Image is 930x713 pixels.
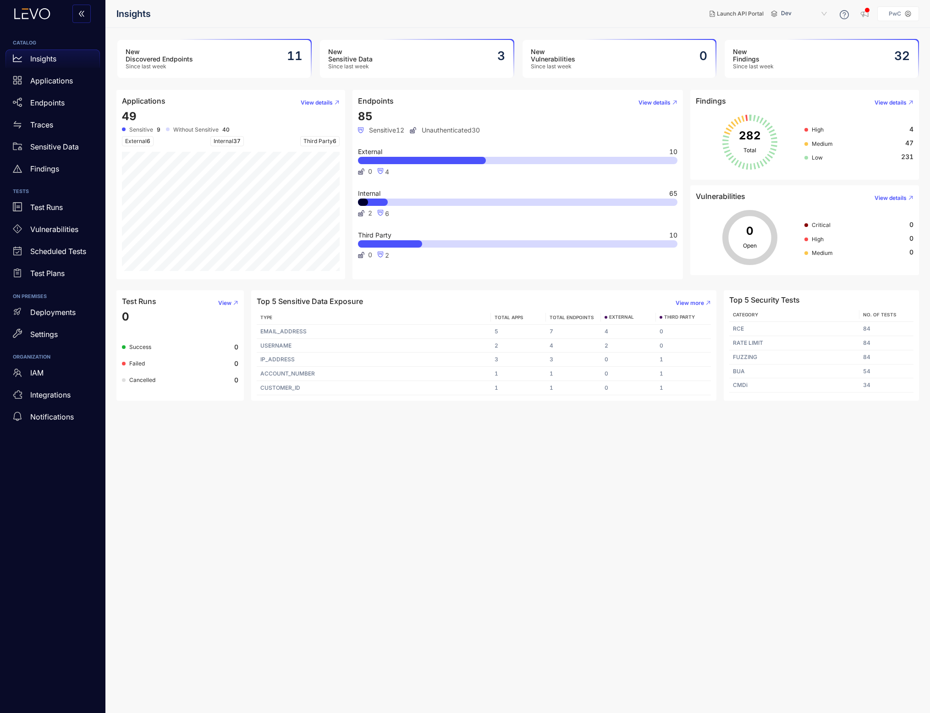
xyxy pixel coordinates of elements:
td: 0 [656,325,711,339]
button: View details [867,95,913,110]
span: double-left [78,10,85,18]
td: 0 [601,353,656,367]
span: 10 [669,232,677,238]
td: 1 [656,381,711,395]
td: 0 [601,367,656,381]
td: 2 [601,339,656,353]
td: 4 [601,325,656,339]
h2: 3 [497,49,505,63]
span: 231 [901,153,913,160]
span: 0 [909,249,913,256]
h2: 0 [699,49,707,63]
a: Endpoints [6,94,100,116]
button: View [211,296,238,310]
b: 0 [234,343,238,351]
span: High [812,236,824,243]
span: Success [129,343,151,350]
button: View details [631,95,677,110]
h3: New Sensitive Data [328,48,373,63]
a: Test Runs [6,199,100,221]
span: High [812,126,824,133]
td: EMAIL_ADDRESS [257,325,491,339]
span: Since last week [328,63,373,70]
h4: Test Runs [122,297,156,305]
span: View details [875,99,907,106]
a: Settings [6,325,100,347]
td: RCE [729,322,859,336]
td: ACCOUNT_NUMBER [257,367,491,381]
h2: 32 [894,49,910,63]
b: 0 [234,360,238,367]
span: Since last week [126,63,193,70]
b: 40 [222,127,230,133]
span: View details [875,195,907,201]
span: Dev [781,6,829,21]
h3: New Vulnerabilities [531,48,575,63]
span: 49 [122,110,137,123]
h2: 11 [287,49,303,63]
a: Vulnerabilities [6,221,100,243]
h6: ORGANIZATION [13,354,93,360]
td: 2 [491,339,546,353]
span: Internal [210,136,244,146]
td: 34 [859,378,913,392]
a: Insights [6,50,100,72]
p: Applications [30,77,73,85]
td: FUZZING [729,350,859,365]
td: 84 [859,336,913,350]
span: warning [13,164,22,173]
p: Integrations [30,391,71,399]
td: CUSTOMER_ID [257,381,491,395]
a: Findings [6,160,100,182]
h6: TESTS [13,189,93,194]
span: View details [301,99,333,106]
span: TOTAL APPS [495,315,523,320]
button: Launch API Portal [702,6,771,21]
a: Sensitive Data [6,138,100,160]
span: 85 [358,110,373,123]
span: Medium [812,249,833,256]
span: 10 [669,149,677,155]
h4: Top 5 Sensitive Data Exposure [257,297,363,305]
span: Category [733,312,758,317]
td: 5 [491,325,546,339]
p: Deployments [30,308,76,316]
td: BUA [729,365,859,379]
span: 2 [368,210,372,217]
h4: Vulnerabilities [696,192,745,200]
span: 6 [333,138,336,144]
h3: New Findings [733,48,774,63]
p: PwC [889,11,901,17]
td: 0 [601,381,656,395]
span: Medium [812,140,833,147]
span: 65 [669,190,677,197]
h3: New Discovered Endpoints [126,48,193,63]
p: Endpoints [30,99,65,107]
td: 7 [546,325,601,339]
td: 1 [546,381,601,395]
p: Test Runs [30,203,63,211]
h4: Findings [696,97,726,105]
span: 0 [909,221,913,228]
p: Traces [30,121,53,129]
span: Without Sensitive [173,127,219,133]
a: Traces [6,116,100,138]
span: External [122,136,154,146]
p: Insights [30,55,56,63]
p: Findings [30,165,59,173]
p: Notifications [30,413,74,421]
button: View details [293,95,340,110]
span: Internal [358,190,380,197]
span: Cancelled [129,376,155,383]
td: 1 [491,381,546,395]
p: Test Plans [30,269,65,277]
span: Sensitive [129,127,153,133]
b: 9 [157,127,160,133]
td: IP_ADDRESS [257,353,491,367]
td: 84 [859,350,913,365]
td: 0 [656,339,711,353]
td: 54 [859,365,913,379]
td: 84 [859,322,913,336]
span: 0 [368,168,372,175]
td: 1 [656,353,711,367]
